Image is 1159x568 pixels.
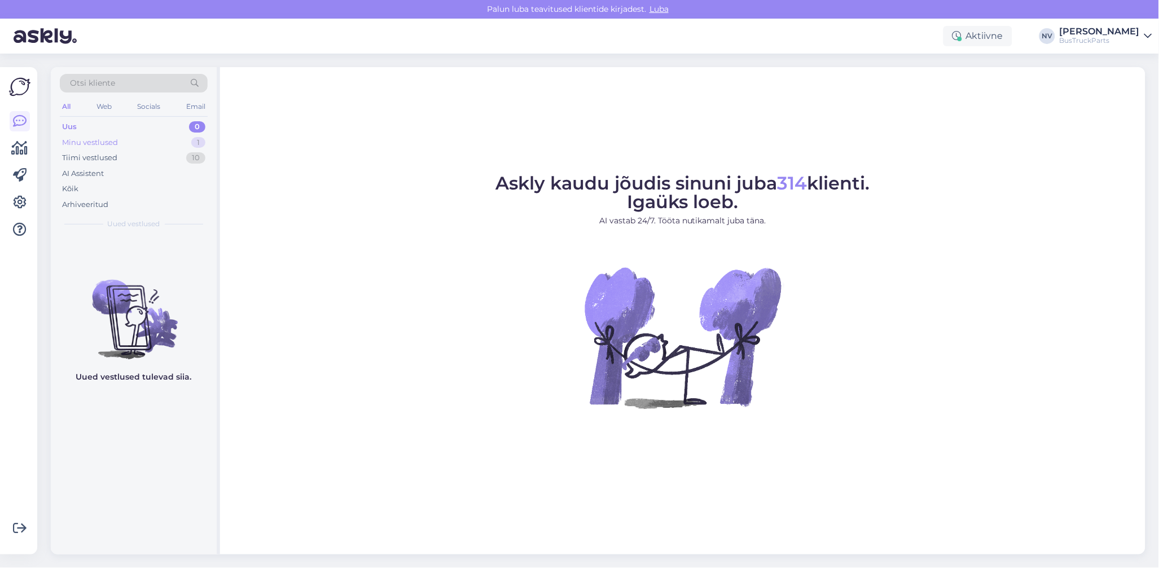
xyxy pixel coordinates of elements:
[943,26,1012,46] div: Aktiivne
[9,76,30,98] img: Askly Logo
[778,172,807,194] span: 314
[94,99,114,114] div: Web
[51,259,217,361] img: No chats
[76,371,192,383] p: Uued vestlused tulevad siia.
[186,152,205,164] div: 10
[646,4,672,14] span: Luba
[108,219,160,229] span: Uued vestlused
[70,77,115,89] span: Otsi kliente
[62,183,78,195] div: Kõik
[1060,36,1140,45] div: BusTruckParts
[62,199,108,210] div: Arhiveeritud
[1060,27,1140,36] div: [PERSON_NAME]
[1060,27,1152,45] a: [PERSON_NAME]BusTruckParts
[62,121,77,133] div: Uus
[191,137,205,148] div: 1
[60,99,73,114] div: All
[581,236,784,439] img: No Chat active
[1039,28,1055,44] div: NV
[184,99,208,114] div: Email
[495,172,870,213] span: Askly kaudu jõudis sinuni juba klienti. Igaüks loeb.
[62,168,104,179] div: AI Assistent
[495,215,870,227] p: AI vastab 24/7. Tööta nutikamalt juba täna.
[135,99,163,114] div: Socials
[62,152,117,164] div: Tiimi vestlused
[189,121,205,133] div: 0
[62,137,118,148] div: Minu vestlused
